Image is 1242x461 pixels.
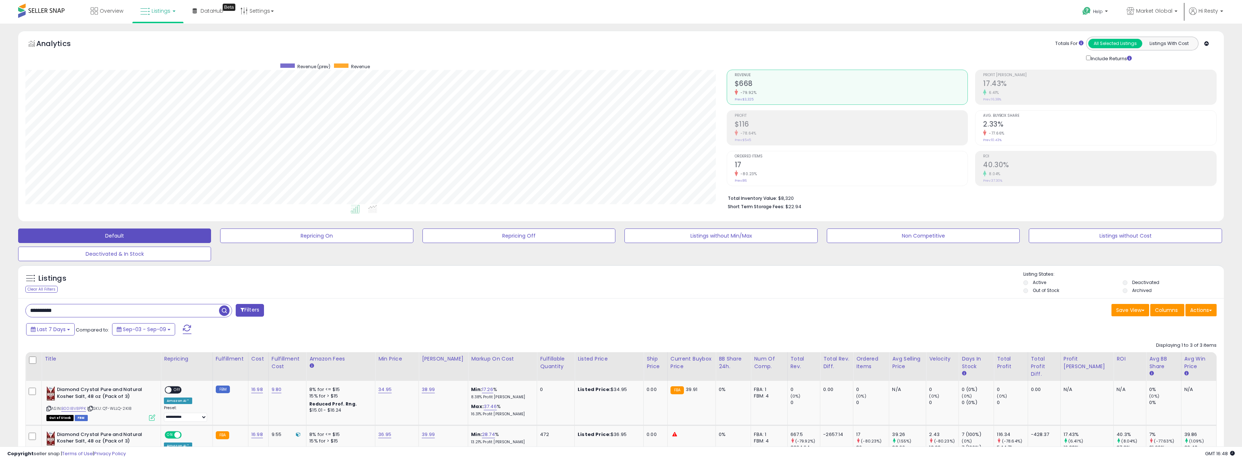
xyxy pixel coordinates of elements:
div: FBA: 1 [754,431,781,438]
span: Last 7 Days [37,326,66,333]
div: % [471,431,531,445]
i: Get Help [1082,7,1091,16]
div: $15.01 - $16.24 [309,407,370,413]
div: ASIN: [46,386,155,420]
small: Days In Stock. [962,370,966,377]
a: 37.46 [484,403,497,410]
p: 13.21% Profit [PERSON_NAME] [471,440,531,445]
a: 36.95 [378,431,391,438]
div: Amazon Fees [309,355,372,363]
div: 2.43 [929,431,958,438]
small: (1.09%) [1189,438,1204,444]
h2: 17 [735,161,968,170]
h2: 2.33% [983,120,1216,130]
small: (6.41%) [1068,438,1083,444]
div: Fulfillable Quantity [540,355,572,370]
div: 0 [929,399,958,406]
small: FBA [216,431,229,439]
span: 2025-09-17 16:48 GMT [1205,450,1235,457]
div: 8% for <= $15 [309,386,370,393]
div: Displaying 1 to 3 of 3 items [1156,342,1217,349]
span: All listings that are currently out of stock and unavailable for purchase on Amazon [46,415,74,421]
a: 16.98 [251,386,263,393]
div: 39.26 [892,431,926,438]
span: $22.94 [785,203,801,210]
small: Avg Win Price. [1184,370,1189,377]
button: Columns [1150,304,1184,316]
small: Amazon Fees. [309,363,314,369]
b: Reduced Prof. Rng. [309,446,357,452]
div: $36.95 [578,431,638,438]
div: FBM: 4 [754,438,781,444]
span: FBM [75,415,88,421]
span: 39.91 [686,386,697,393]
div: 0% [719,386,745,393]
small: -79.92% [738,90,757,95]
strong: Copyright [7,450,34,457]
small: Prev: $3,325 [735,97,754,102]
label: Active [1033,279,1046,285]
div: 39.43 [1184,444,1216,451]
small: 8.04% [986,171,1000,177]
div: Cost [251,355,265,363]
div: [PERSON_NAME] [422,355,465,363]
p: 16.31% Profit [PERSON_NAME] [471,412,531,417]
small: (0%) [962,393,972,399]
div: 15% for > $15 [309,438,370,444]
div: Fulfillment Cost [272,355,303,370]
div: Days In Stock [962,355,991,370]
button: Filters [236,304,264,317]
div: 0 [791,386,820,393]
div: Total Profit [997,355,1024,370]
small: Prev: $545 [735,138,751,142]
div: Total Rev. Diff. [823,355,850,370]
small: FBA [670,386,684,394]
div: Avg Selling Price [892,355,923,370]
span: Revenue (prev) [297,63,330,70]
small: (-79.92%) [795,438,815,444]
b: Min: [471,431,482,438]
div: 9.55 [272,431,301,438]
a: 9.80 [272,386,282,393]
span: Market Global [1136,7,1172,15]
span: Ordered Items [735,155,968,159]
div: % [471,386,531,400]
span: ROI [983,155,1216,159]
div: 0% [1149,399,1181,406]
div: Markup on Cost [471,355,534,363]
div: -2657.14 [823,431,847,438]
span: Hi Resty [1198,7,1218,15]
div: 3324.64 [791,444,820,451]
div: 116.34 [997,431,1027,438]
b: Reduced Prof. Rng. [309,401,357,407]
small: (0%) [1149,393,1159,399]
div: Repricing [164,355,210,363]
a: 38.99 [422,386,435,393]
div: ROI [1117,355,1143,363]
h5: Listings [38,273,66,284]
div: Min Price [378,355,416,363]
small: (0%) [962,438,972,444]
button: Actions [1185,304,1217,316]
b: Min: [471,386,482,393]
small: (0%) [997,393,1007,399]
div: 0 [997,386,1027,393]
div: 7 (100%) [962,431,994,438]
span: Help [1093,8,1103,15]
p: Listing States: [1023,271,1224,278]
div: Ship Price [647,355,664,370]
a: 34.95 [378,386,392,393]
button: Listings without Min/Max [624,229,817,243]
a: 39.99 [422,431,435,438]
small: -80.23% [738,171,757,177]
button: Listings without Cost [1029,229,1222,243]
div: 0 [929,386,958,393]
small: -77.66% [986,131,1004,136]
label: Archived [1132,287,1152,293]
b: Listed Price: [578,431,611,438]
button: Save View [1111,304,1149,316]
div: 667.5 [791,431,820,438]
img: 41qmQvlLntL._SL40_.jpg [46,386,55,401]
div: 86 [856,444,889,451]
div: 0 [791,399,820,406]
